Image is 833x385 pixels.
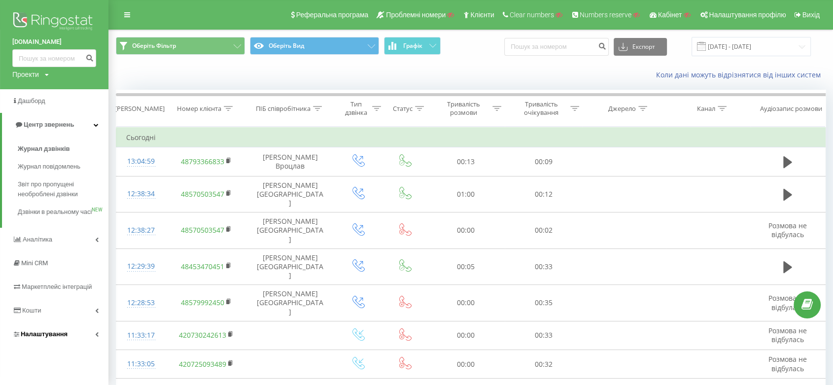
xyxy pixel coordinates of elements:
span: Журнал дзвінків [18,144,70,154]
button: Експорт [614,38,667,56]
a: 48453470451 [180,262,224,271]
td: 00:12 [505,176,583,212]
input: Пошук за номером [504,38,609,56]
span: Налаштування профілю [709,11,786,19]
span: Clear numbers [510,11,554,19]
img: Ringostat logo [12,10,96,35]
div: Канал [697,105,715,113]
td: [PERSON_NAME][GEOGRAPHIC_DATA] [246,212,334,249]
a: Центр звернень [2,113,108,137]
td: [PERSON_NAME][GEOGRAPHIC_DATA] [246,248,334,285]
div: Статус [393,105,413,113]
div: [PERSON_NAME] [115,105,165,113]
span: Вихід [802,11,820,19]
a: 48793366833 [180,157,224,166]
td: 00:00 [427,285,505,321]
button: Оберіть Фільтр [116,37,245,55]
span: Кабінет [658,11,682,19]
td: 00:00 [427,212,505,249]
td: 00:33 [505,248,583,285]
td: 00:09 [505,147,583,176]
span: Mini CRM [21,259,48,267]
button: Графік [384,37,441,55]
div: 12:38:27 [126,221,156,240]
a: 420730242613 [178,330,226,340]
div: 12:29:39 [126,257,156,276]
span: Центр звернень [24,121,74,128]
td: Сьогодні [116,128,826,147]
a: Дзвінки в реальному часіNEW [18,203,108,221]
span: Numbers reserve [580,11,631,19]
button: Оберіть Вид [250,37,379,55]
td: 00:00 [427,350,505,379]
td: 00:13 [427,147,505,176]
span: Оберіть Фільтр [132,42,176,50]
a: 48570503547 [180,189,224,199]
div: Проекти [12,70,39,79]
a: [DOMAIN_NAME] [12,37,96,47]
div: 12:38:34 [126,184,156,204]
span: Аналiтика [23,236,52,243]
span: Розмова не відбулась [768,354,807,373]
a: Коли дані можуть відрізнятися вiд інших систем [656,70,826,79]
a: Звіт про пропущені необроблені дзвінки [18,175,108,203]
span: Маркетплейс інтеграцій [22,283,92,290]
div: Аудіозапис розмови [760,105,822,113]
span: Розмова не відбулась [768,293,807,312]
div: 13:04:59 [126,152,156,171]
span: Налаштування [21,330,68,338]
div: Джерело [608,105,636,113]
td: 00:02 [505,212,583,249]
div: Тривалість розмови [437,100,490,117]
a: Журнал повідомлень [18,158,108,175]
td: 01:00 [427,176,505,212]
td: 00:35 [505,285,583,321]
span: Звіт про пропущені необроблені дзвінки [18,179,104,199]
div: 11:33:17 [126,326,156,345]
div: 12:28:53 [126,293,156,313]
a: 420725093489 [178,359,226,369]
input: Пошук за номером [12,49,96,67]
span: Журнал повідомлень [18,162,80,172]
td: 00:33 [505,321,583,350]
td: 00:32 [505,350,583,379]
td: [PERSON_NAME][GEOGRAPHIC_DATA] [246,285,334,321]
a: 48570503547 [180,225,224,235]
div: Тривалість очікування [515,100,568,117]
span: Графік [403,42,422,49]
span: Дашборд [18,97,45,105]
div: ПІБ співробітника [256,105,311,113]
span: Дзвінки в реальному часі [18,207,92,217]
a: Журнал дзвінків [18,140,108,158]
span: Розмова не відбулась [768,221,807,239]
td: 00:00 [427,321,505,350]
div: Тип дзвінка [343,100,370,117]
span: Клієнти [470,11,494,19]
td: [PERSON_NAME][GEOGRAPHIC_DATA] [246,176,334,212]
span: Реферальна програма [296,11,369,19]
div: 11:33:05 [126,354,156,374]
span: Кошти [22,307,41,314]
a: 48579992450 [180,298,224,307]
td: [PERSON_NAME] Вроцлав [246,147,334,176]
span: Розмова не відбулась [768,326,807,344]
div: Номер клієнта [177,105,221,113]
span: Проблемні номери [386,11,446,19]
td: 00:05 [427,248,505,285]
